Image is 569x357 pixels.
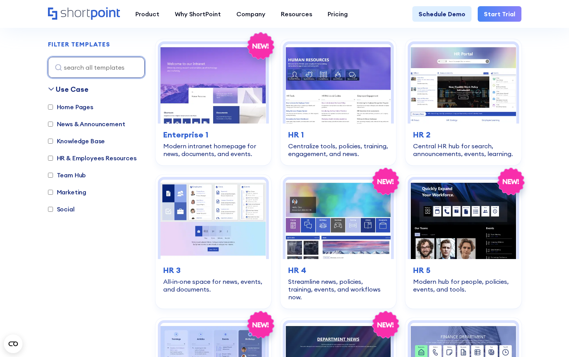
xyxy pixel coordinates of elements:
[236,9,265,19] div: Company
[48,102,93,112] label: Home Pages
[48,139,53,144] input: Knowledge Base
[161,44,266,124] img: Enterprise 1 – SharePoint Homepage Design: Modern intranet homepage for news, documents, and events.
[413,129,513,141] h3: HR 2
[128,6,167,22] a: Product
[288,129,388,141] h3: HR 1
[280,39,396,165] a: HR 1 – Human Resources Template: Centralize tools, policies, training, engagement, and news.HR 1C...
[229,6,273,22] a: Company
[48,122,53,127] input: News & Announcement
[48,173,53,178] input: Team Hub
[163,278,263,293] div: All‑in‑one space for news, events, and documents.
[175,9,221,19] div: Why ShortPoint
[155,175,271,309] a: HR 3 – HR Intranet Template: All‑in‑one space for news, events, and documents.HR 3All‑in‑one spac...
[48,156,53,161] input: HR & Employees Resources
[288,142,388,158] div: Centralize tools, policies, training, engagement, and news.
[320,6,355,22] a: Pricing
[48,57,145,78] input: search all templates
[48,207,53,212] input: Social
[48,7,120,21] a: Home
[410,44,516,124] img: HR 2 - HR Intranet Portal: Central HR hub for search, announcements, events, learning.
[163,142,263,158] div: Modern intranet homepage for news, documents, and events.
[478,6,521,22] a: Start Trial
[281,9,312,19] div: Resources
[412,6,472,22] a: Schedule Demo
[288,264,388,276] h3: HR 4
[413,264,513,276] h3: HR 5
[48,119,125,129] label: News & Announcement
[413,142,513,158] div: Central HR hub for search, announcements, events, learning.
[405,39,521,165] a: HR 2 - HR Intranet Portal: Central HR hub for search, announcements, events, learning.HR 2Central...
[163,129,263,141] h3: Enterprise 1
[405,175,521,309] a: HR 5 – Human Resource Template: Modern hub for people, policies, events, and tools.HR 5Modern hub...
[48,105,53,110] input: Home Pages
[288,278,388,301] div: Streamline news, policies, training, events, and workflows now.
[285,44,391,124] img: HR 1 – Human Resources Template: Centralize tools, policies, training, engagement, and news.
[48,41,110,48] h2: FILTER TEMPLATES
[48,204,75,214] label: Social
[48,187,87,197] label: Marketing
[48,153,137,163] label: HR & Employees Resources
[48,170,86,180] label: Team Hub
[273,6,320,22] a: Resources
[285,180,391,259] img: HR 4 – SharePoint HR Intranet Template: Streamline news, policies, training, events, and workflow...
[410,180,516,259] img: HR 5 – Human Resource Template: Modern hub for people, policies, events, and tools.
[167,6,229,22] a: Why ShortPoint
[161,180,266,259] img: HR 3 – HR Intranet Template: All‑in‑one space for news, events, and documents.
[280,175,396,309] a: HR 4 – SharePoint HR Intranet Template: Streamline news, policies, training, events, and workflow...
[155,39,271,165] a: Enterprise 1 – SharePoint Homepage Design: Modern intranet homepage for news, documents, and even...
[413,278,513,293] div: Modern hub for people, policies, events, and tools.
[163,264,263,276] h3: HR 3
[48,190,53,195] input: Marketing
[4,335,22,353] button: Open CMP widget
[530,320,569,357] iframe: Chat Widget
[328,9,348,19] div: Pricing
[56,84,89,94] div: Use Case
[135,9,159,19] div: Product
[48,136,105,146] label: Knowledge Base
